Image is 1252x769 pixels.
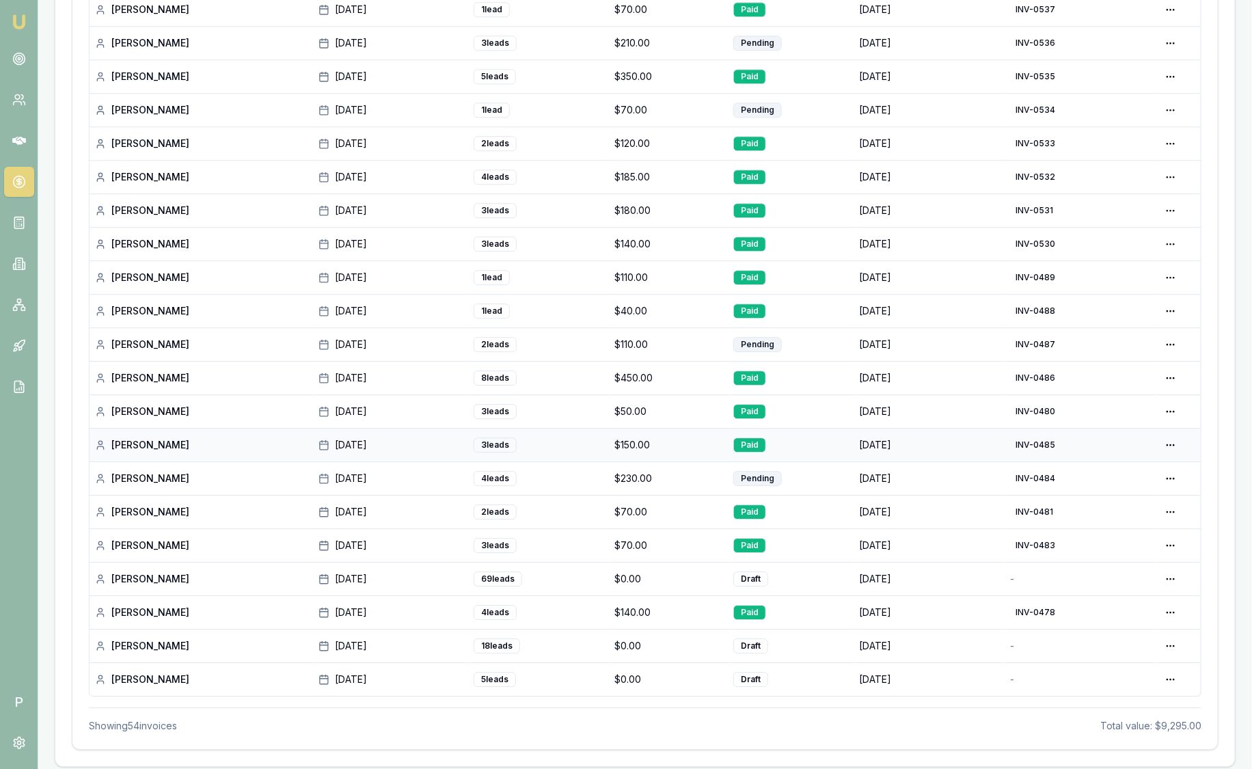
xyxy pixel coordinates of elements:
[318,170,463,184] div: [DATE]
[474,270,510,285] div: 1 lead
[95,371,308,385] div: [PERSON_NAME]
[1010,468,1061,489] button: INV-0484
[95,237,308,251] div: [PERSON_NAME]
[733,370,766,386] div: Paid
[854,562,1005,595] td: [DATE]
[318,237,463,251] div: [DATE]
[854,595,1005,629] td: [DATE]
[614,204,722,217] div: $180.00
[1010,673,1014,685] span: -
[95,472,308,485] div: [PERSON_NAME]
[474,136,517,151] div: 2 lead s
[318,505,463,519] div: [DATE]
[474,471,517,486] div: 4 lead s
[474,638,520,653] div: 18 lead s
[854,528,1005,562] td: [DATE]
[318,304,463,318] div: [DATE]
[1010,200,1059,221] button: INV-0531
[854,160,1005,193] td: [DATE]
[1010,166,1061,188] button: INV-0532
[474,404,517,419] div: 3 lead s
[95,3,308,16] div: [PERSON_NAME]
[733,605,766,620] div: Paid
[474,504,517,520] div: 2 lead s
[474,36,517,51] div: 3 lead s
[1010,300,1061,322] button: INV-0488
[733,638,768,653] div: Draft
[318,673,463,686] div: [DATE]
[614,539,722,552] div: $70.00
[854,59,1005,93] td: [DATE]
[1010,401,1061,422] button: INV-0480
[1010,334,1061,355] button: INV-0487
[95,271,308,284] div: [PERSON_NAME]
[733,538,766,553] div: Paid
[95,103,308,117] div: [PERSON_NAME]
[854,461,1005,495] td: [DATE]
[474,672,516,687] div: 5 lead s
[474,103,510,118] div: 1 lead
[733,404,766,419] div: Paid
[11,14,27,30] img: emu-icon-u.png
[95,505,308,519] div: [PERSON_NAME]
[95,204,308,217] div: [PERSON_NAME]
[614,505,722,519] div: $70.00
[1010,133,1061,154] button: INV-0533
[318,472,463,485] div: [DATE]
[854,193,1005,227] td: [DATE]
[854,662,1005,696] td: [DATE]
[474,69,516,84] div: 5 lead s
[614,237,722,251] div: $140.00
[733,337,782,352] div: Pending
[95,170,308,184] div: [PERSON_NAME]
[1010,66,1061,87] button: INV-0535
[733,571,768,586] div: Draft
[733,103,782,118] div: Pending
[474,337,517,352] div: 2 lead s
[95,36,308,50] div: [PERSON_NAME]
[733,69,766,84] div: Paid
[733,170,766,185] div: Paid
[89,719,177,733] div: Showing 54 invoice s
[614,572,722,586] div: $0.00
[95,137,308,150] div: [PERSON_NAME]
[733,471,782,486] div: Pending
[733,504,766,520] div: Paid
[614,472,722,485] div: $230.00
[614,170,722,184] div: $185.00
[614,304,722,318] div: $40.00
[1010,434,1061,456] button: INV-0485
[614,606,722,619] div: $140.00
[1100,719,1201,733] div: Total value: $9,295.00
[614,36,722,50] div: $210.00
[318,639,463,653] div: [DATE]
[474,437,517,453] div: 3 lead s
[733,2,766,17] div: Paid
[1010,267,1061,288] button: INV-0489
[733,136,766,151] div: Paid
[733,303,766,319] div: Paid
[1010,367,1061,389] button: INV-0486
[318,36,463,50] div: [DATE]
[614,338,722,351] div: $110.00
[95,539,308,552] div: [PERSON_NAME]
[318,103,463,117] div: [DATE]
[318,572,463,586] div: [DATE]
[733,36,782,51] div: Pending
[95,673,308,686] div: [PERSON_NAME]
[854,327,1005,361] td: [DATE]
[614,3,722,16] div: $70.00
[614,438,722,452] div: $150.00
[318,539,463,552] div: [DATE]
[4,687,34,717] span: P
[474,170,517,185] div: 4 lead s
[474,571,522,586] div: 69 lead s
[614,405,722,418] div: $50.00
[95,405,308,418] div: [PERSON_NAME]
[854,294,1005,327] td: [DATE]
[614,673,722,686] div: $0.00
[854,394,1005,428] td: [DATE]
[1010,32,1061,54] button: INV-0536
[614,371,722,385] div: $450.00
[854,361,1005,394] td: [DATE]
